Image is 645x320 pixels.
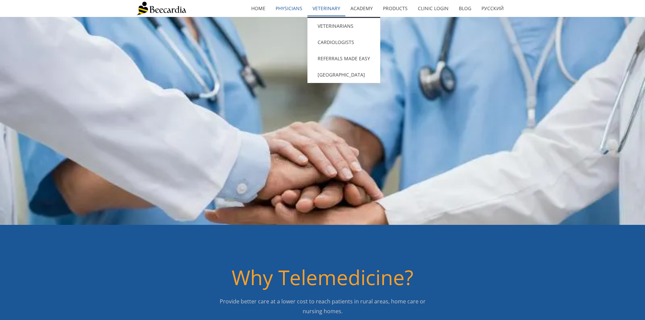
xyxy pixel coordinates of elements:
a: Veterinary [307,1,345,16]
img: Beecardia [136,2,186,15]
a: home [246,1,271,16]
a: Academy [345,1,378,16]
a: Clinic Login [413,1,454,16]
a: Русский [476,1,509,16]
span: Provide better care at a lower cost to reach patients in rural areas, home care or nursing homes. [220,298,426,315]
a: Blog [454,1,476,16]
a: Veterinarians [307,18,380,34]
a: Cardiologists [307,34,380,50]
a: Products [378,1,413,16]
a: Referrals Made Easy [307,50,380,67]
a: Physicians [271,1,307,16]
span: Why Telemedicine? [232,263,413,291]
a: [GEOGRAPHIC_DATA] [307,67,380,83]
